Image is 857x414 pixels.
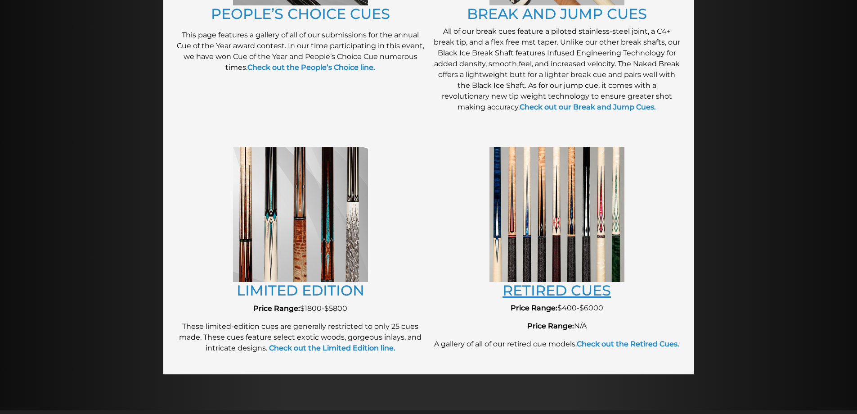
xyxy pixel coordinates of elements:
[247,63,375,72] a: Check out the People’s Choice line.
[503,282,611,299] a: RETIRED CUES
[211,5,390,23] a: PEOPLE’S CHOICE CUES
[511,304,557,312] strong: Price Range:
[520,103,656,111] a: Check out our Break and Jump Cues.
[527,322,574,330] strong: Price Range:
[577,340,679,348] a: Check out the Retired Cues.
[269,344,395,352] strong: Check out the Limited Edition line.
[267,344,395,352] a: Check out the Limited Edition line.
[467,5,647,23] a: BREAK AND JUMP CUES
[433,321,681,332] p: N/A
[177,30,424,73] p: This page features a gallery of all of our submissions for the annual Cue of the Year award conte...
[177,321,424,354] p: These limited-edition cues are generally restricted to only 25 cues made. These cues feature sele...
[433,26,681,113] p: All of our break cues feature a piloted stainless-steel joint, a C4+ break tip, and a flex free m...
[177,303,424,314] p: $1800-$5800
[433,339,681,350] p: A gallery of all of our retired cue models.
[237,282,364,299] a: LIMITED EDITION
[253,304,300,313] strong: Price Range:
[433,303,681,314] p: $400-$6000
